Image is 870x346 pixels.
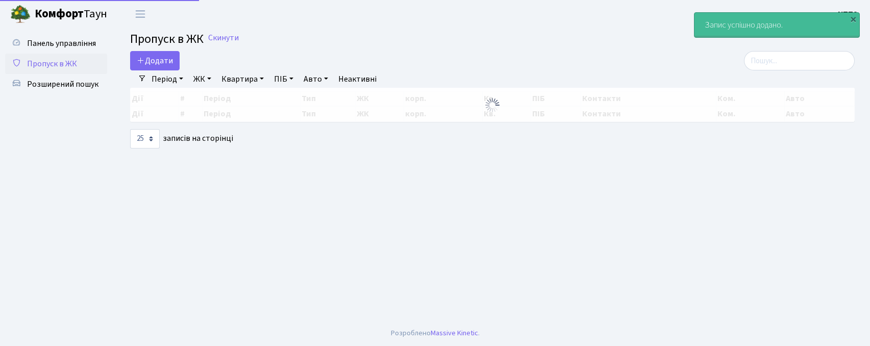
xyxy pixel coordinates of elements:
a: Пропуск в ЖК [5,54,107,74]
span: Пропуск в ЖК [27,58,77,69]
select: записів на сторінці [130,129,160,149]
button: Переключити навігацію [128,6,153,22]
div: Розроблено . [391,328,480,339]
a: Панель управління [5,33,107,54]
a: Додати [130,51,180,70]
a: Квартира [217,70,268,88]
span: Розширений пошук [27,79,98,90]
input: Пошук... [744,51,855,70]
a: Авто [300,70,332,88]
a: ПІБ [270,70,297,88]
span: Панель управління [27,38,96,49]
a: ЖК [189,70,215,88]
div: × [848,14,858,24]
a: Скинути [208,33,239,43]
a: Неактивні [334,70,381,88]
a: Період [147,70,187,88]
b: КПП2 [838,9,858,20]
a: Massive Kinetic [431,328,478,338]
a: КПП2 [838,8,858,20]
span: Таун [35,6,107,23]
img: logo.png [10,4,31,24]
span: Пропуск в ЖК [130,30,204,48]
div: Запис успішно додано. [694,13,859,37]
span: Додати [137,55,173,66]
b: Комфорт [35,6,84,22]
a: Розширений пошук [5,74,107,94]
img: Обробка... [484,97,501,113]
label: записів на сторінці [130,129,233,149]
